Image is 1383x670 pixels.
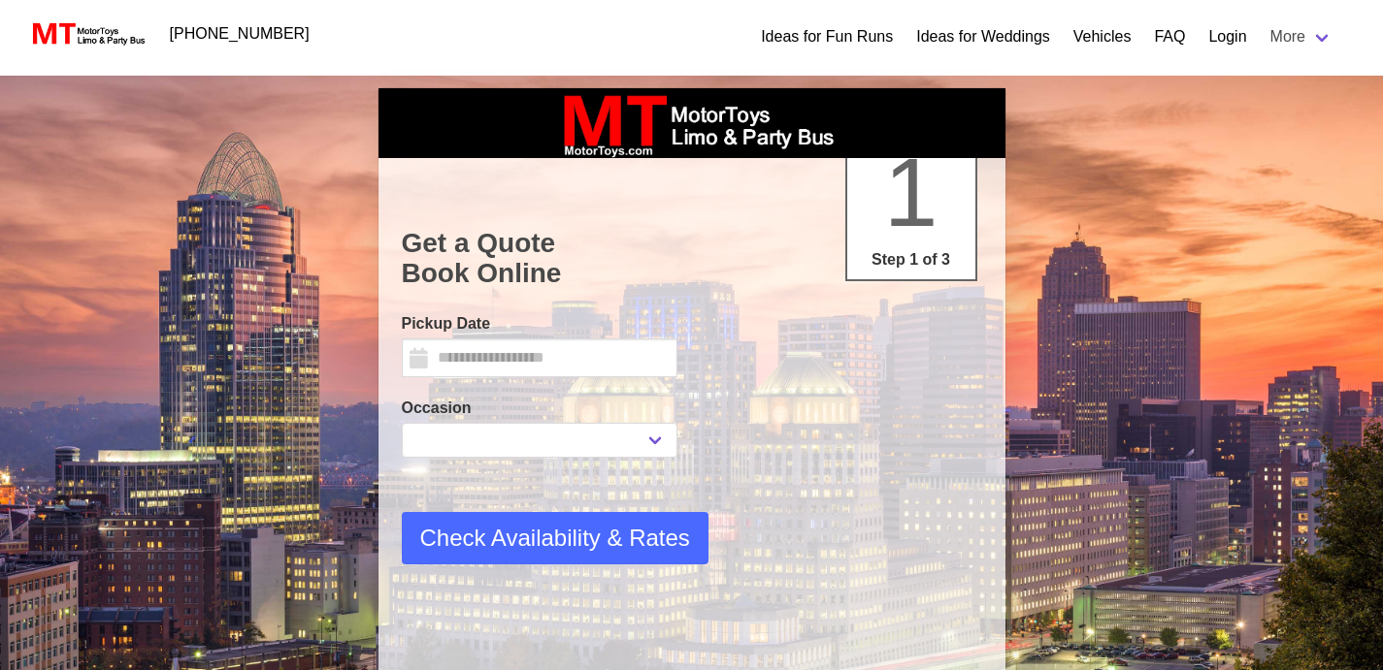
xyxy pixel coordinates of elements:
h1: Get a Quote Book Online [402,228,982,289]
a: Vehicles [1073,25,1132,48]
a: Ideas for Fun Runs [761,25,893,48]
a: Ideas for Weddings [916,25,1050,48]
a: FAQ [1154,25,1185,48]
a: Login [1208,25,1246,48]
button: Check Availability & Rates [402,512,708,564]
a: More [1259,17,1344,56]
img: box_logo_brand.jpeg [546,88,838,158]
span: 1 [884,138,938,246]
label: Pickup Date [402,312,677,335]
img: MotorToys Logo [27,20,147,48]
p: Step 1 of 3 [855,248,968,271]
label: Occasion [402,397,677,420]
span: Check Availability & Rates [420,521,690,556]
a: [PHONE_NUMBER] [158,15,321,53]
